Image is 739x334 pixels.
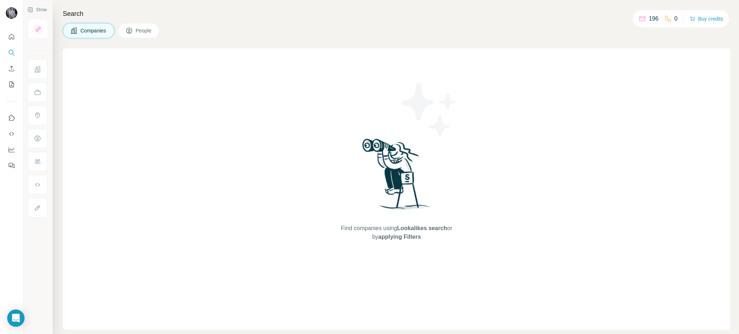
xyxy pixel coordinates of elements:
[63,9,730,19] h4: Search
[674,14,678,23] p: 0
[359,137,434,217] img: Surfe Illustration - Woman searching with binoculars
[6,143,17,156] button: Dashboard
[397,225,447,231] span: Lookalikes search
[378,234,421,240] span: applying Filters
[80,27,107,34] span: Companies
[6,62,17,75] button: Enrich CSV
[6,127,17,140] button: Use Surfe API
[136,27,152,34] span: People
[649,14,659,23] p: 196
[6,111,17,124] button: Use Surfe on LinkedIn
[6,159,17,172] button: Feedback
[6,78,17,91] button: My lists
[6,30,17,43] button: Quick start
[397,77,462,142] img: Surfe Illustration - Stars
[339,224,454,241] span: Find companies using or by
[690,14,723,24] button: Buy credits
[22,4,52,15] button: Show
[6,7,17,19] img: Avatar
[7,309,25,327] div: Open Intercom Messenger
[6,46,17,59] button: Search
